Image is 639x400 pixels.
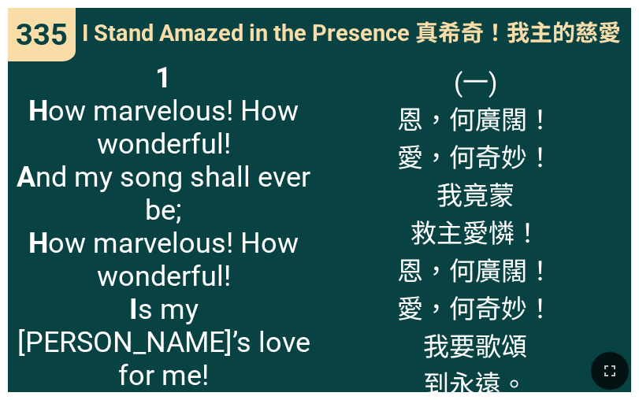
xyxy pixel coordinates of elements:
[16,61,311,392] span: ow marvelous! How wonderful! nd my song shall ever be; ow marvelous! How wonderful! s my [PERSON_...
[28,94,48,128] b: H
[16,17,68,52] span: 335
[28,227,48,260] b: H
[129,293,138,326] b: I
[155,61,172,94] b: 1
[17,161,35,194] b: A
[82,14,621,47] span: I Stand Amazed in the Presence 真希奇！我主的慈愛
